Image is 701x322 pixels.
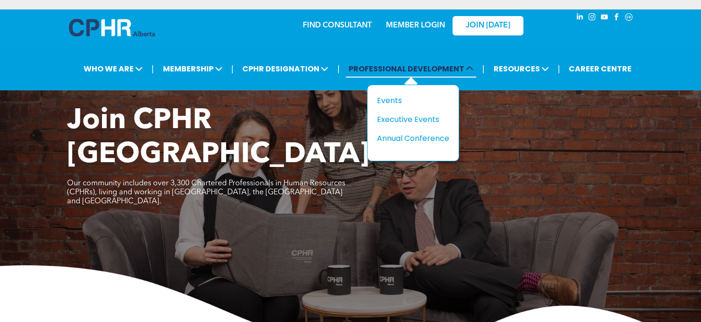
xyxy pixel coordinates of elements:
span: Our community includes over 3,300 Chartered Professionals in Human Resources (CPHRs), living and ... [67,180,345,205]
a: JOIN [DATE] [453,16,523,35]
span: WHO WE ARE [81,60,145,78]
li: | [558,59,560,78]
span: CPHR DESIGNATION [239,60,331,78]
li: | [231,59,233,78]
div: Executive Events [377,113,442,125]
span: MEMBERSHIP [160,60,225,78]
li: | [152,59,154,78]
li: | [482,59,485,78]
a: Annual Conference [377,132,449,144]
span: JOIN [DATE] [466,21,510,30]
a: Executive Events [377,113,449,125]
a: CAREER CENTRE [566,60,634,78]
a: MEMBER LOGIN [386,22,445,29]
a: youtube [599,12,609,25]
img: A blue and white logo for cp alberta [69,19,155,36]
a: FIND CONSULTANT [303,22,372,29]
a: facebook [611,12,622,25]
span: RESOURCES [491,60,552,78]
a: instagram [587,12,597,25]
a: Events [377,95,449,106]
div: Events [377,95,442,106]
li: | [337,59,340,78]
span: PROFESSIONAL DEVELOPMENT [346,60,476,78]
a: Social network [624,12,634,25]
div: Annual Conference [377,132,442,144]
span: Join CPHR [GEOGRAPHIC_DATA] [67,107,369,169]
a: linkedin [574,12,585,25]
